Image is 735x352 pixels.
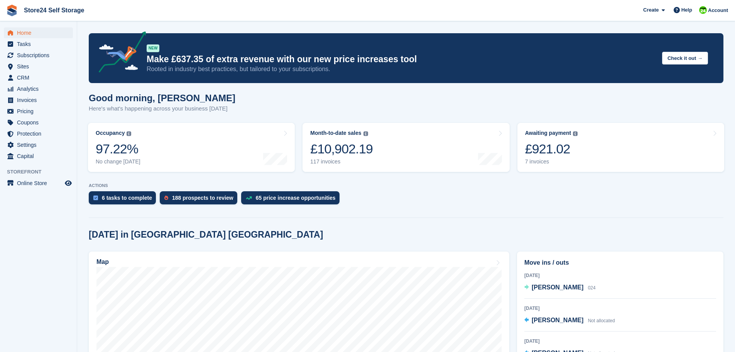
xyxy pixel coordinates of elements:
[524,316,615,326] a: [PERSON_NAME] Not allocated
[147,44,159,52] div: NEW
[310,141,373,157] div: £10,902.19
[17,128,63,139] span: Protection
[172,195,233,201] div: 188 prospects to review
[6,5,18,16] img: stora-icon-8386f47178a22dfd0bd8f6a31ec36ba5ce8667c1dd55bd0f319d3a0aa187defe.svg
[302,123,509,172] a: Month-to-date sales £10,902.19 117 invoices
[17,106,63,117] span: Pricing
[17,39,63,49] span: Tasks
[4,72,73,83] a: menu
[96,258,109,265] h2: Map
[21,4,88,17] a: Store24 Self Storage
[4,151,73,162] a: menu
[708,7,728,14] span: Account
[64,179,73,188] a: Preview store
[127,131,131,136] img: icon-info-grey-7440780725fd019a000dd9b08b2336e03edf1995a4989e88bcd33f0948082b44.svg
[643,6,659,14] span: Create
[246,196,252,200] img: price_increase_opportunities-93ffe204e8149a01c8c9dc8f82e8f89637d9d84a8eef4429ea346261dce0b2c0.svg
[17,151,63,162] span: Capital
[96,158,140,165] div: No change [DATE]
[524,305,716,312] div: [DATE]
[96,130,125,136] div: Occupancy
[160,191,241,208] a: 188 prospects to review
[532,284,583,291] span: [PERSON_NAME]
[699,6,707,14] img: Robert Sears
[89,183,723,188] p: ACTIONS
[89,104,235,113] p: Here's what's happening across your business [DATE]
[4,50,73,61] a: menu
[89,230,323,240] h2: [DATE] in [GEOGRAPHIC_DATA] [GEOGRAPHIC_DATA]
[17,83,63,94] span: Analytics
[17,50,63,61] span: Subscriptions
[525,141,578,157] div: £921.02
[17,178,63,189] span: Online Store
[4,139,73,150] a: menu
[17,61,63,72] span: Sites
[7,168,77,176] span: Storefront
[4,61,73,72] a: menu
[588,318,615,323] span: Not allocated
[525,130,571,136] div: Awaiting payment
[310,158,373,165] div: 117 invoices
[147,65,656,73] p: Rooted in industry best practices, but tailored to your subscriptions.
[524,338,716,345] div: [DATE]
[17,27,63,38] span: Home
[588,285,596,291] span: 024
[147,54,656,65] p: Make £637.35 of extra revenue with our new price increases tool
[93,196,98,200] img: task-75834270c22a3079a89374b754ae025e5fb1db73e45f91037f5363f120a921f8.svg
[532,317,583,323] span: [PERSON_NAME]
[256,195,336,201] div: 65 price increase opportunities
[17,139,63,150] span: Settings
[89,191,160,208] a: 6 tasks to complete
[517,123,724,172] a: Awaiting payment £921.02 7 invoices
[524,258,716,267] h2: Move ins / outs
[241,191,343,208] a: 65 price increase opportunities
[524,283,596,293] a: [PERSON_NAME] 024
[88,123,295,172] a: Occupancy 97.22% No change [DATE]
[17,95,63,105] span: Invoices
[4,106,73,117] a: menu
[164,196,168,200] img: prospect-51fa495bee0391a8d652442698ab0144808aea92771e9ea1ae160a38d050c398.svg
[4,39,73,49] a: menu
[4,178,73,189] a: menu
[89,93,235,103] h1: Good morning, [PERSON_NAME]
[102,195,152,201] div: 6 tasks to complete
[4,27,73,38] a: menu
[573,131,578,136] img: icon-info-grey-7440780725fd019a000dd9b08b2336e03edf1995a4989e88bcd33f0948082b44.svg
[310,130,361,136] div: Month-to-date sales
[17,72,63,83] span: CRM
[4,117,73,128] a: menu
[363,131,368,136] img: icon-info-grey-7440780725fd019a000dd9b08b2336e03edf1995a4989e88bcd33f0948082b44.svg
[524,272,716,279] div: [DATE]
[525,158,578,165] div: 7 invoices
[662,52,708,65] button: Check it out →
[4,128,73,139] a: menu
[92,31,146,75] img: price-adjustments-announcement-icon-8257ccfd72463d97f412b2fc003d46551f7dbcb40ab6d574587a9cd5c0d94...
[4,95,73,105] a: menu
[4,83,73,94] a: menu
[681,6,692,14] span: Help
[96,141,140,157] div: 97.22%
[17,117,63,128] span: Coupons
